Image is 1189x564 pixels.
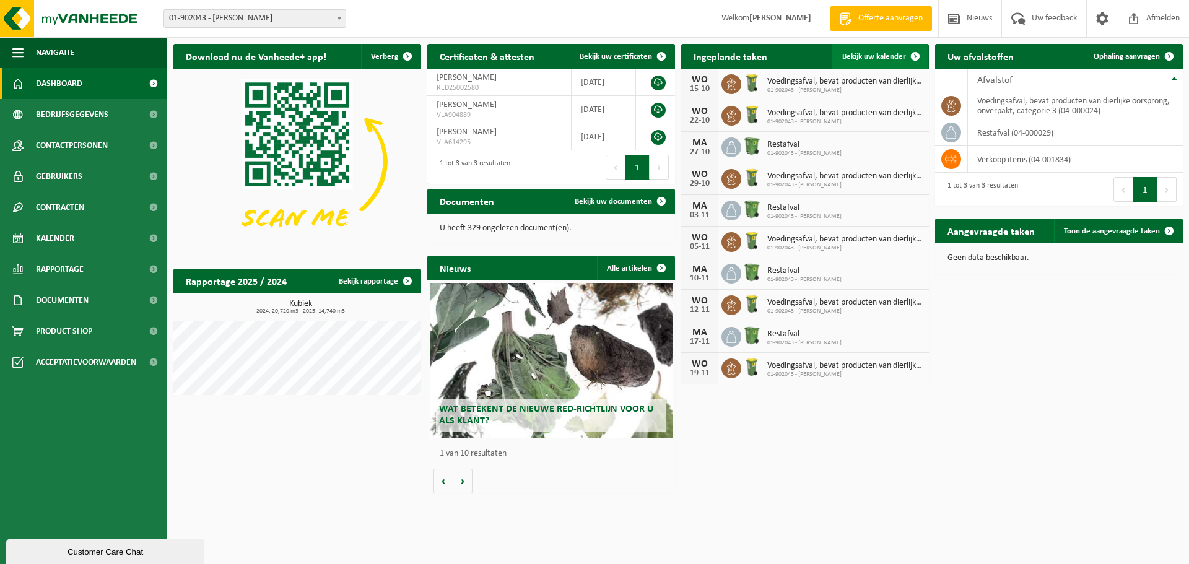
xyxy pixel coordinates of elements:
span: [PERSON_NAME] [437,128,497,137]
div: MA [687,138,712,148]
div: 15-10 [687,85,712,93]
div: WO [687,296,712,306]
a: Wat betekent de nieuwe RED-richtlijn voor u als klant? [430,283,673,438]
span: 01-902043 - [PERSON_NAME] [767,213,842,220]
a: Offerte aanvragen [830,6,932,31]
img: WB-0140-HPE-GN-50 [741,357,762,378]
span: RED25002580 [437,83,562,93]
span: 01-902043 - [PERSON_NAME] [767,339,842,347]
p: Geen data beschikbaar. [947,254,1170,262]
span: Ophaling aanvragen [1094,53,1160,61]
span: 2024: 20,720 m3 - 2025: 14,740 m3 [180,308,421,315]
span: Restafval [767,266,842,276]
span: Restafval [767,203,842,213]
td: [DATE] [572,123,635,150]
span: Voedingsafval, bevat producten van dierlijke oorsprong, onverpakt, categorie 3 [767,361,923,371]
div: 12-11 [687,306,712,315]
span: 01-902043 - [PERSON_NAME] [767,181,923,189]
span: [PERSON_NAME] [437,73,497,82]
button: Previous [1113,177,1133,202]
h2: Ingeplande taken [681,44,780,68]
img: WB-0140-HPE-GN-50 [741,293,762,315]
span: Contracten [36,192,84,223]
button: 1 [1133,177,1157,202]
span: [PERSON_NAME] [437,100,497,110]
span: Acceptatievoorwaarden [36,347,136,378]
span: VLA904889 [437,110,562,120]
div: 1 tot 3 van 3 resultaten [433,154,510,181]
span: Voedingsafval, bevat producten van dierlijke oorsprong, onverpakt, categorie 3 [767,298,923,308]
div: 05-11 [687,243,712,251]
div: MA [687,328,712,337]
img: Download de VHEPlus App [173,69,421,254]
button: Next [650,155,669,180]
button: Previous [606,155,625,180]
td: verkoop items (04-001834) [968,146,1183,173]
span: Voedingsafval, bevat producten van dierlijke oorsprong, onverpakt, categorie 3 [767,171,923,181]
span: Navigatie [36,37,74,68]
span: 01-902043 - [PERSON_NAME] [767,276,842,284]
div: WO [687,359,712,369]
img: WB-0140-HPE-GN-50 [741,104,762,125]
img: WB-0370-HPE-GN-01 [741,262,762,283]
strong: [PERSON_NAME] [749,14,811,23]
div: 03-11 [687,211,712,220]
div: WO [687,75,712,85]
h2: Rapportage 2025 / 2024 [173,269,299,293]
h2: Download nu de Vanheede+ app! [173,44,339,68]
button: Next [1157,177,1177,202]
span: 01-902043 - [PERSON_NAME] [767,371,923,378]
span: Toon de aangevraagde taken [1064,227,1160,235]
a: Bekijk rapportage [329,269,420,293]
img: WB-0370-HPE-GN-01 [741,325,762,346]
a: Bekijk uw certificaten [570,44,674,69]
div: WO [687,106,712,116]
span: Contactpersonen [36,130,108,161]
button: Volgende [453,469,473,493]
h2: Certificaten & attesten [427,44,547,68]
div: 1 tot 3 van 3 resultaten [941,176,1018,203]
a: Toon de aangevraagde taken [1054,219,1182,243]
td: voedingsafval, bevat producten van dierlijke oorsprong, onverpakt, categorie 3 (04-000024) [968,92,1183,119]
span: Afvalstof [977,76,1013,85]
span: 01-902043 - TOMMELEIN PATRICK - DADIZELE [163,9,346,28]
img: WB-0140-HPE-GN-50 [741,167,762,188]
span: Kalender [36,223,74,254]
span: Bekijk uw certificaten [580,53,652,61]
img: WB-0370-HPE-GN-01 [741,136,762,157]
button: 1 [625,155,650,180]
span: 01-902043 - [PERSON_NAME] [767,308,923,315]
iframe: chat widget [6,537,207,564]
span: VLA614295 [437,137,562,147]
a: Bekijk uw documenten [565,189,674,214]
img: WB-0370-HPE-GN-01 [741,199,762,220]
div: MA [687,264,712,274]
span: Gebruikers [36,161,82,192]
div: 22-10 [687,116,712,125]
span: 01-902043 - [PERSON_NAME] [767,87,923,94]
span: Bekijk uw kalender [842,53,906,61]
div: WO [687,233,712,243]
span: Restafval [767,140,842,150]
button: Verberg [361,44,420,69]
button: Vorige [433,469,453,493]
td: [DATE] [572,69,635,96]
span: Restafval [767,329,842,339]
a: Ophaling aanvragen [1084,44,1182,69]
td: [DATE] [572,96,635,123]
h3: Kubiek [180,300,421,315]
div: 27-10 [687,148,712,157]
span: Voedingsafval, bevat producten van dierlijke oorsprong, onverpakt, categorie 3 [767,77,923,87]
span: Wat betekent de nieuwe RED-richtlijn voor u als klant? [439,404,653,426]
span: Documenten [36,285,89,316]
span: Offerte aanvragen [855,12,926,25]
a: Bekijk uw kalender [832,44,928,69]
span: 01-902043 - TOMMELEIN PATRICK - DADIZELE [164,10,346,27]
img: WB-0140-HPE-GN-50 [741,72,762,93]
span: Rapportage [36,254,84,285]
h2: Aangevraagde taken [935,219,1047,243]
div: MA [687,201,712,211]
p: 1 van 10 resultaten [440,449,669,458]
h2: Nieuws [427,256,483,280]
